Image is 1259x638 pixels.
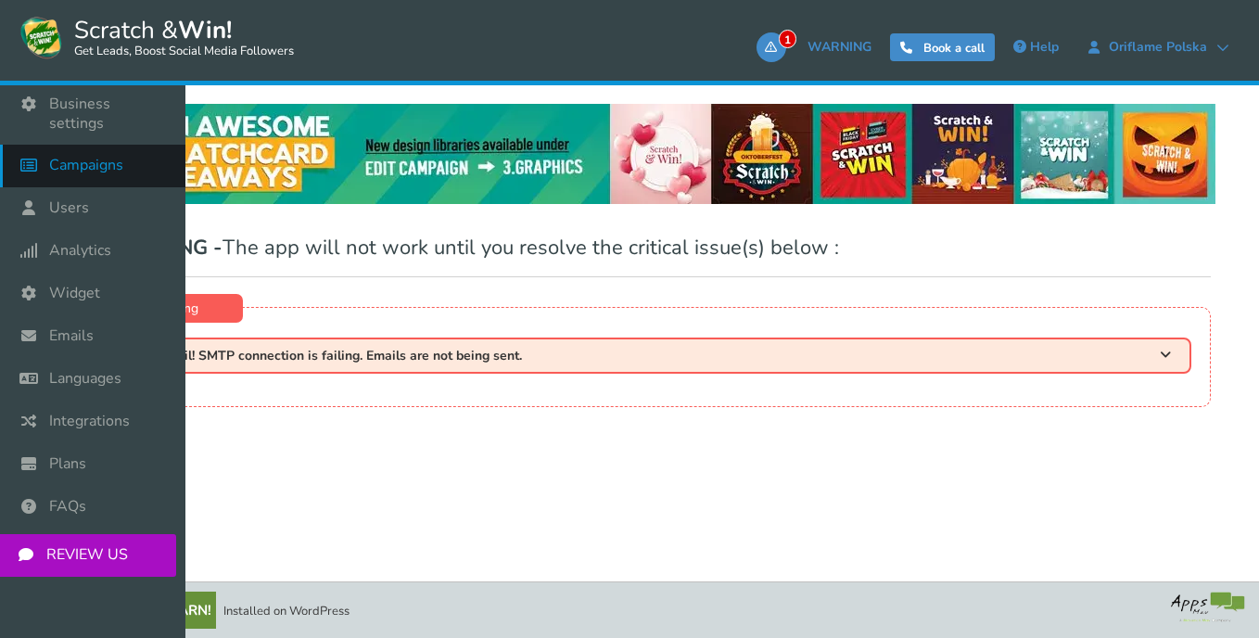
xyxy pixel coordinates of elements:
span: Installed on WordPress [223,603,350,619]
h1: The app will not work until you resolve the critical issue(s) below : [108,238,1211,277]
span: Book a call [923,40,985,57]
a: 1WARNING [757,32,881,62]
img: bg_logo_foot.webp [1171,592,1245,622]
span: REVIEW US [46,545,128,565]
small: Get Leads, Boost Social Media Followers [74,45,294,59]
span: Fail! SMTP connection is failing. Emails are not being sent. [170,349,522,363]
span: Campaigns [49,156,123,175]
img: festival-poster-2020.webp [103,104,1215,204]
span: Emails [49,326,94,346]
img: Scratch and Win [19,14,65,60]
span: Integrations [49,412,130,431]
strong: Win! [178,14,232,46]
span: Help [1030,38,1059,56]
a: Help [1004,32,1068,62]
span: Plans [49,454,86,474]
span: WARNING [808,38,871,56]
a: Book a call [890,33,995,61]
a: Scratch &Win! Get Leads, Boost Social Media Followers [19,14,294,60]
span: Scratch & [65,14,294,60]
span: 1 [779,30,796,48]
span: Languages [49,369,121,389]
span: FAQs [49,497,86,517]
span: Business settings [49,95,167,134]
span: Users [49,198,89,218]
span: Analytics [49,241,111,261]
span: Widget [49,284,100,303]
span: Oriflame Polska [1100,40,1216,55]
